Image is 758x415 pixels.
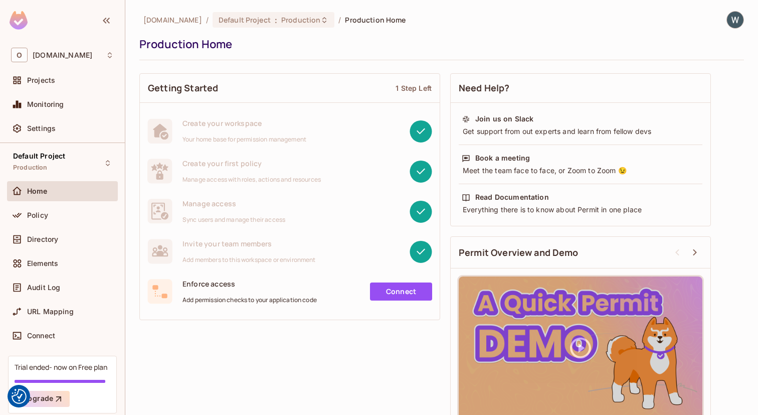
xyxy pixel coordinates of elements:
span: Enforce access [182,279,317,289]
span: Add permission checks to your application code [182,296,317,304]
span: Production [13,164,48,172]
button: Upgrade [15,391,70,407]
li: / [338,15,341,25]
span: Default Project [13,152,65,160]
div: Production Home [139,37,739,52]
span: Workspace: oxylabs.io [33,51,92,59]
div: Meet the team face to face, or Zoom to Zoom 😉 [462,166,699,176]
button: Consent Preferences [12,389,27,404]
span: Monitoring [27,100,64,108]
span: Connect [27,332,55,340]
span: Audit Log [27,284,60,292]
span: Directory [27,235,58,243]
span: Policy [27,211,48,219]
span: Getting Started [148,82,218,94]
img: SReyMgAAAABJRU5ErkJggg== [10,11,28,30]
div: Book a meeting [475,153,530,163]
span: URL Mapping [27,308,74,316]
span: Production Home [345,15,406,25]
span: Add members to this workspace or environment [182,256,316,264]
span: Elements [27,259,58,267]
span: Invite your team members [182,239,316,248]
img: Web Team [727,12,743,28]
span: Permit Overview and Demo [459,246,579,259]
span: Sync users and manage their access [182,216,285,224]
span: Your home base for permission management [182,135,306,144]
span: Create your workspace [182,118,306,128]
span: Create your first policy [182,159,321,168]
span: Need Help? [459,82,510,94]
span: : [274,16,278,24]
div: Read Documentation [475,192,549,202]
div: Everything there is to know about Permit in one place [462,205,699,215]
span: the active workspace [143,15,202,25]
div: 1 Step Left [396,83,432,93]
div: Trial ended- now on Free plan [15,362,107,372]
span: Home [27,187,48,195]
span: O [11,48,28,62]
a: Connect [370,283,432,301]
span: Default Project [219,15,271,25]
span: Projects [27,76,55,84]
span: Manage access with roles, actions and resources [182,176,321,184]
span: Settings [27,124,56,132]
img: Revisit consent button [12,389,27,404]
li: / [206,15,209,25]
div: Join us on Slack [475,114,533,124]
div: Get support from out experts and learn from fellow devs [462,126,699,136]
span: Manage access [182,199,285,208]
span: Production [281,15,320,25]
